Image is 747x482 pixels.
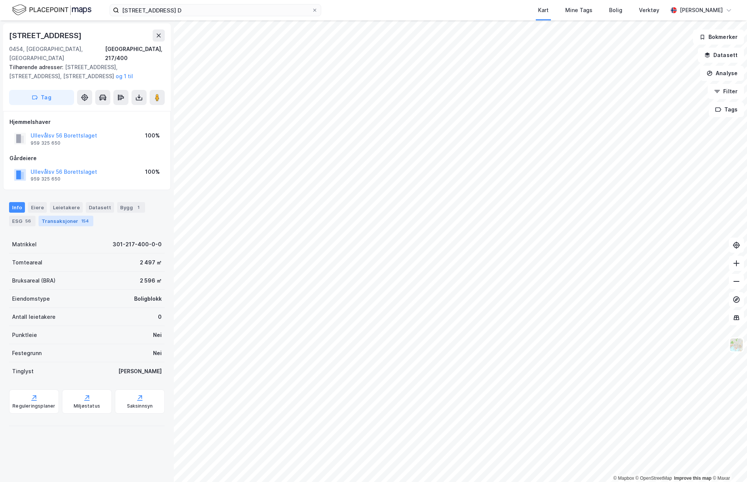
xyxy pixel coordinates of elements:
[105,45,165,63] div: [GEOGRAPHIC_DATA], 217/400
[24,217,32,225] div: 56
[118,367,162,376] div: [PERSON_NAME]
[9,64,65,70] span: Tilhørende adresser:
[709,102,744,117] button: Tags
[117,202,145,213] div: Bygg
[12,331,37,340] div: Punktleie
[9,29,83,42] div: [STREET_ADDRESS]
[639,6,659,15] div: Verktøy
[609,6,622,15] div: Bolig
[119,5,312,16] input: Søk på adresse, matrikkel, gårdeiere, leietakere eller personer
[135,204,142,211] div: 1
[693,29,744,45] button: Bokmerker
[709,446,747,482] iframe: Chat Widget
[9,63,159,81] div: [STREET_ADDRESS], [STREET_ADDRESS], [STREET_ADDRESS]
[134,294,162,303] div: Boligblokk
[680,6,723,15] div: [PERSON_NAME]
[12,403,55,409] div: Reguleringsplaner
[50,202,83,213] div: Leietakere
[12,367,34,376] div: Tinglyst
[145,131,160,140] div: 100%
[12,3,91,17] img: logo.f888ab2527a4732fd821a326f86c7f29.svg
[613,476,634,481] a: Mapbox
[12,349,42,358] div: Festegrunn
[140,276,162,285] div: 2 596 ㎡
[9,202,25,213] div: Info
[12,312,56,321] div: Antall leietakere
[565,6,592,15] div: Mine Tags
[729,338,744,352] img: Z
[127,403,153,409] div: Saksinnsyn
[86,202,114,213] div: Datasett
[140,258,162,267] div: 2 497 ㎡
[538,6,549,15] div: Kart
[113,240,162,249] div: 301-217-400-0-0
[28,202,47,213] div: Eiere
[9,154,164,163] div: Gårdeiere
[12,276,56,285] div: Bruksareal (BRA)
[80,217,90,225] div: 154
[698,48,744,63] button: Datasett
[31,140,60,146] div: 959 325 650
[636,476,672,481] a: OpenStreetMap
[153,349,162,358] div: Nei
[74,403,100,409] div: Miljøstatus
[9,117,164,127] div: Hjemmelshaver
[674,476,711,481] a: Improve this map
[39,216,93,226] div: Transaksjoner
[9,90,74,105] button: Tag
[9,216,36,226] div: ESG
[145,167,160,176] div: 100%
[9,45,105,63] div: 0454, [GEOGRAPHIC_DATA], [GEOGRAPHIC_DATA]
[700,66,744,81] button: Analyse
[12,258,42,267] div: Tomteareal
[158,312,162,321] div: 0
[12,294,50,303] div: Eiendomstype
[12,240,37,249] div: Matrikkel
[708,84,744,99] button: Filter
[31,176,60,182] div: 959 325 650
[153,331,162,340] div: Nei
